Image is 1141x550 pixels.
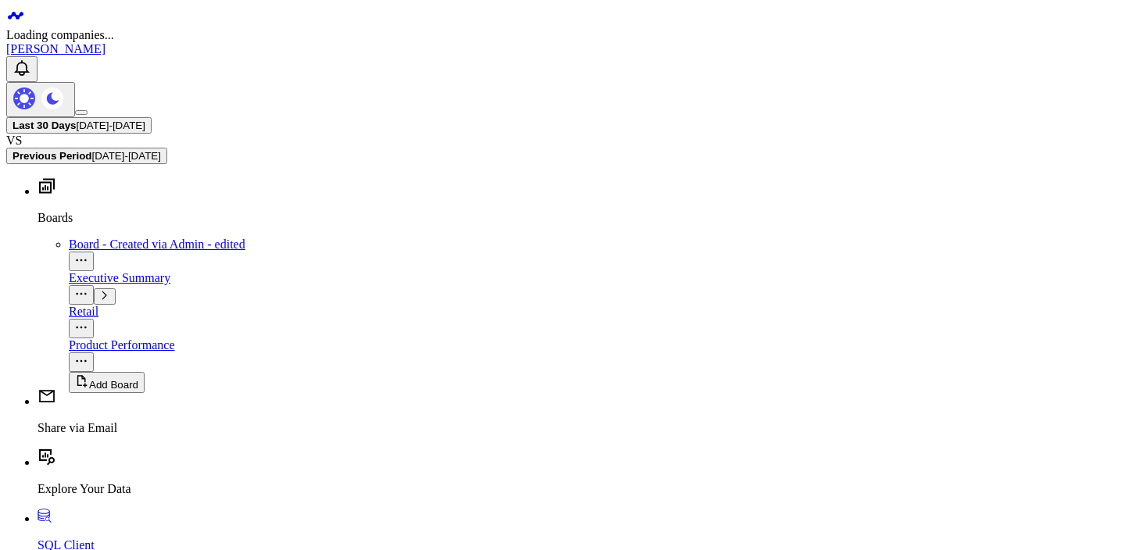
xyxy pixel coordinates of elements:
div: Product Performance [69,338,1135,352]
a: Executive SummaryOpen board menu [69,271,1135,302]
div: Retail [69,305,1135,319]
span: [DATE] - [DATE] [77,120,145,131]
span: [DATE] - [DATE] [91,150,160,162]
div: Loading companies... [6,28,1135,42]
div: Board - Created via Admin - edited [69,237,1135,252]
button: Previous Period[DATE]-[DATE] [6,148,167,164]
p: Share via Email [38,421,1135,435]
a: [PERSON_NAME] [6,42,106,55]
b: Last 30 Days [13,120,77,131]
button: Open board menu [69,252,94,271]
button: Last 30 Days[DATE]-[DATE] [6,117,152,134]
b: Previous Period [13,150,91,162]
div: VS [6,134,1135,148]
a: RetailOpen board menu [69,305,1135,336]
a: Product PerformanceOpen board menu [69,338,1135,370]
span: Add Board [89,379,138,391]
button: Open board menu [69,319,94,338]
a: Board - Created via Admin - editedOpen board menu [69,237,1135,269]
p: Boards [38,211,1135,225]
button: Add Board [69,372,145,393]
p: Explore Your Data [38,482,1135,496]
button: Open board menu [69,285,94,305]
button: Open board menu [69,352,94,372]
div: Executive Summary [69,271,1135,285]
